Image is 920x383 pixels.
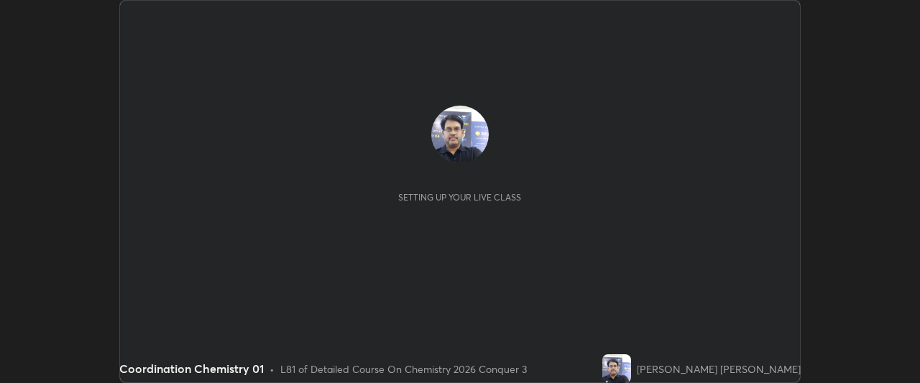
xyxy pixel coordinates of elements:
[398,192,521,203] div: Setting up your live class
[280,361,527,377] div: L81 of Detailed Course On Chemistry 2026 Conquer 3
[637,361,801,377] div: [PERSON_NAME] [PERSON_NAME]
[602,354,631,383] img: 4dbd5e4e27d8441580130e5f502441a8.jpg
[431,106,489,163] img: 4dbd5e4e27d8441580130e5f502441a8.jpg
[119,360,264,377] div: Coordination Chemistry 01
[270,361,275,377] div: •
